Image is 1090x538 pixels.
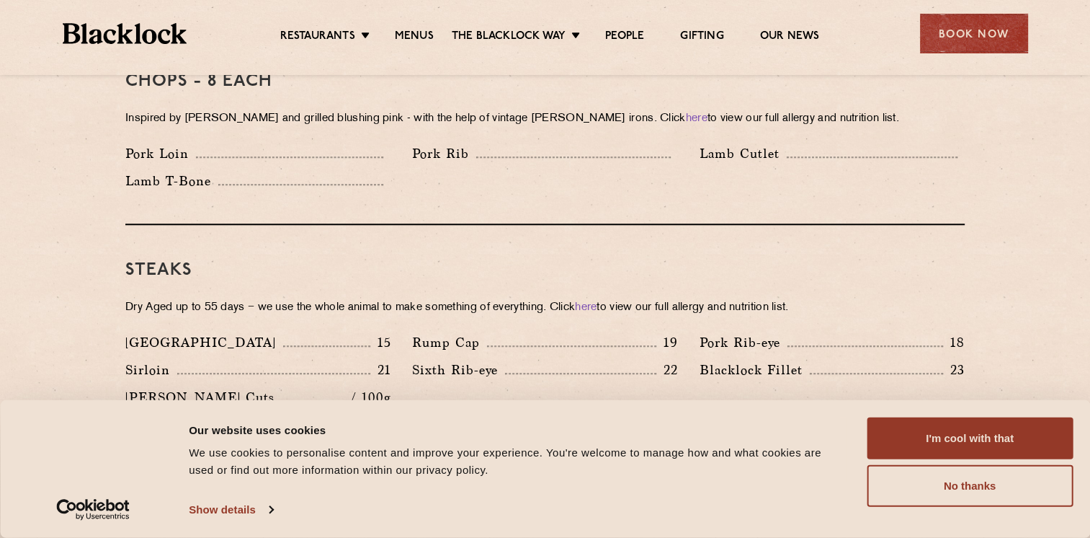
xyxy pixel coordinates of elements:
[700,360,810,380] p: Blacklock Fillet
[700,332,787,353] p: Pork Rib-eye
[412,360,505,380] p: Sixth Rib-eye
[189,444,834,479] div: We use cookies to personalise content and improve your experience. You're welcome to manage how a...
[686,113,707,124] a: here
[125,261,965,280] h3: Steaks
[125,298,965,318] p: Dry Aged up to 55 days − we use the whole animal to make something of everything. Click to view o...
[412,332,487,353] p: Rump Cap
[125,72,965,91] h3: Chops - 8 each
[344,388,390,407] p: / 100g
[656,333,678,352] p: 19
[760,30,820,45] a: Our News
[575,302,597,313] a: here
[920,14,1028,53] div: Book Now
[656,361,678,379] p: 22
[125,332,283,353] p: [GEOGRAPHIC_DATA]
[395,30,434,45] a: Menus
[125,360,177,380] p: Sirloin
[125,387,282,407] p: [PERSON_NAME] Cuts
[30,499,156,521] a: Usercentrics Cookiebot - opens in a new window
[867,418,1073,459] button: I'm cool with that
[370,361,391,379] p: 21
[370,333,391,352] p: 15
[280,30,355,45] a: Restaurants
[412,144,476,164] p: Pork Rib
[943,361,965,379] p: 23
[189,499,272,521] a: Show details
[125,109,965,129] p: Inspired by [PERSON_NAME] and grilled blushing pink - with the help of vintage [PERSON_NAME] iron...
[605,30,644,45] a: People
[680,30,723,45] a: Gifting
[125,144,196,164] p: Pork Loin
[700,144,787,164] p: Lamb Cutlet
[867,465,1073,507] button: No thanks
[943,333,965,352] p: 18
[63,23,187,44] img: BL_Textured_Logo-footer-cropped.svg
[452,30,566,45] a: The Blacklock Way
[189,421,834,438] div: Our website uses cookies
[125,171,218,191] p: Lamb T-Bone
